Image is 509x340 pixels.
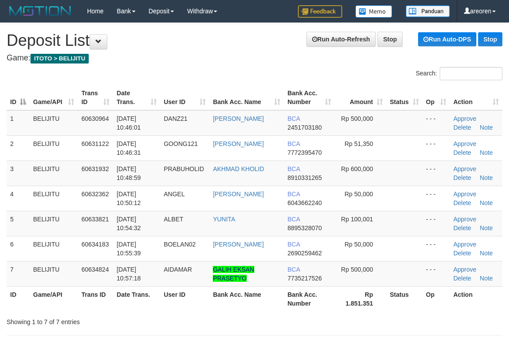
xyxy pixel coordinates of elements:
td: 2 [7,135,30,161]
a: GALIH EKSAN PRASETYO [213,266,254,282]
a: Note [480,224,493,232]
img: panduan.png [406,5,450,17]
span: Copy 7772395470 to clipboard [287,149,322,156]
th: Amount: activate to sort column ascending [335,85,386,110]
a: Note [480,275,493,282]
th: Date Trans. [113,286,160,311]
th: User ID [160,286,209,311]
th: ID [7,286,30,311]
span: [DATE] 10:57:18 [117,266,141,282]
td: - - - [422,135,450,161]
a: [PERSON_NAME] [213,140,264,147]
span: BCA [287,216,300,223]
a: Delete [453,250,471,257]
a: [PERSON_NAME] [213,115,264,122]
a: Note [480,199,493,206]
th: Bank Acc. Name: activate to sort column ascending [209,85,284,110]
a: Delete [453,174,471,181]
td: 4 [7,186,30,211]
span: 60633821 [81,216,109,223]
span: 60634183 [81,241,109,248]
span: BOELAN02 [164,241,196,248]
span: Copy 8910331265 to clipboard [287,174,322,181]
span: 60631122 [81,140,109,147]
th: Bank Acc. Number: activate to sort column ascending [284,85,335,110]
th: Status: activate to sort column ascending [386,85,422,110]
h4: Game: [7,54,502,63]
span: 60630964 [81,115,109,122]
span: ALBET [164,216,183,223]
td: - - - [422,186,450,211]
span: [DATE] 10:54:32 [117,216,141,232]
td: BELIJITU [30,161,78,186]
a: Approve [453,241,476,248]
th: Bank Acc. Name [209,286,284,311]
td: BELIJITU [30,261,78,286]
a: Approve [453,140,476,147]
span: PRABUHOLID [164,165,204,172]
span: ITOTO > BELIJITU [30,54,89,64]
td: - - - [422,110,450,136]
span: [DATE] 10:46:31 [117,140,141,156]
th: Game/API [30,286,78,311]
input: Search: [440,67,502,80]
td: BELIJITU [30,110,78,136]
span: Rp 51,350 [344,140,373,147]
span: Copy 6043662240 to clipboard [287,199,322,206]
span: BCA [287,140,300,147]
a: Delete [453,124,471,131]
td: BELIJITU [30,135,78,161]
span: DANZ21 [164,115,188,122]
a: Delete [453,199,471,206]
th: Rp 1.851.351 [335,286,386,311]
th: User ID: activate to sort column ascending [160,85,209,110]
th: Trans ID: activate to sort column ascending [78,85,113,110]
span: BCA [287,241,300,248]
a: Stop [478,32,502,46]
th: Op [422,286,450,311]
span: Rp 500,000 [341,115,373,122]
td: 6 [7,236,30,261]
td: BELIJITU [30,186,78,211]
a: Approve [453,191,476,198]
span: 60631932 [81,165,109,172]
td: 3 [7,161,30,186]
span: BCA [287,165,300,172]
td: 1 [7,110,30,136]
img: MOTION_logo.png [7,4,74,18]
span: Copy 2451703180 to clipboard [287,124,322,131]
span: Copy 2690259462 to clipboard [287,250,322,257]
span: GOONG121 [164,140,198,147]
td: 7 [7,261,30,286]
img: Feedback.jpg [298,5,342,18]
a: Delete [453,149,471,156]
a: [PERSON_NAME] [213,191,264,198]
span: Rp 100,001 [341,216,373,223]
th: Action [450,286,502,311]
a: Approve [453,216,476,223]
a: Approve [453,115,476,122]
a: YUNITA [213,216,235,223]
th: Trans ID [78,286,113,311]
td: - - - [422,261,450,286]
td: - - - [422,236,450,261]
span: AIDAMAR [164,266,192,273]
div: Showing 1 to 7 of 7 entries [7,314,205,326]
img: Button%20Memo.svg [355,5,392,18]
td: 5 [7,211,30,236]
a: Stop [377,32,403,47]
span: 60632362 [81,191,109,198]
th: Date Trans.: activate to sort column ascending [113,85,160,110]
a: Note [480,174,493,181]
span: [DATE] 10:50:12 [117,191,141,206]
span: Rp 50,000 [344,191,373,198]
a: Run Auto-Refresh [306,32,376,47]
span: Copy 8895328070 to clipboard [287,224,322,232]
th: ID: activate to sort column descending [7,85,30,110]
th: Status [386,286,422,311]
a: Run Auto-DPS [418,32,476,46]
td: - - - [422,161,450,186]
a: Note [480,250,493,257]
a: Delete [453,224,471,232]
th: Game/API: activate to sort column ascending [30,85,78,110]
